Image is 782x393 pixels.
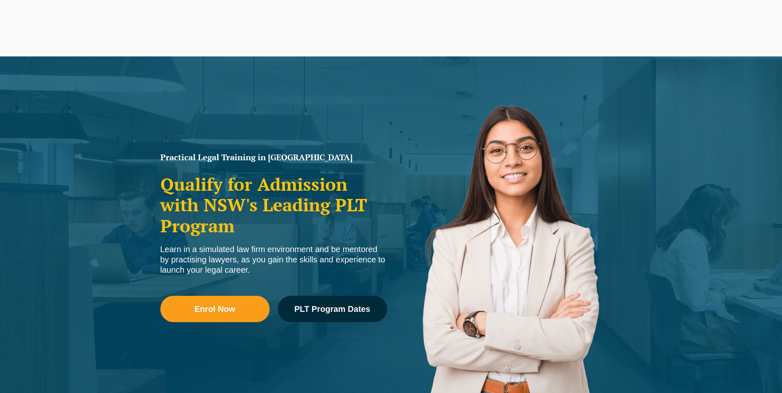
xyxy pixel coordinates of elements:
[278,296,387,322] a: PLT Program Dates
[294,305,370,313] span: PLT Program Dates
[195,305,235,313] span: Enrol Now
[160,174,387,236] h2: Qualify for Admission with NSW's Leading PLT Program
[160,244,387,275] div: Learn in a simulated law firm environment and be mentored by practising lawyers, as you gain the ...
[160,296,270,322] a: Enrol Now
[160,153,387,161] h1: Practical Legal Training in [GEOGRAPHIC_DATA]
